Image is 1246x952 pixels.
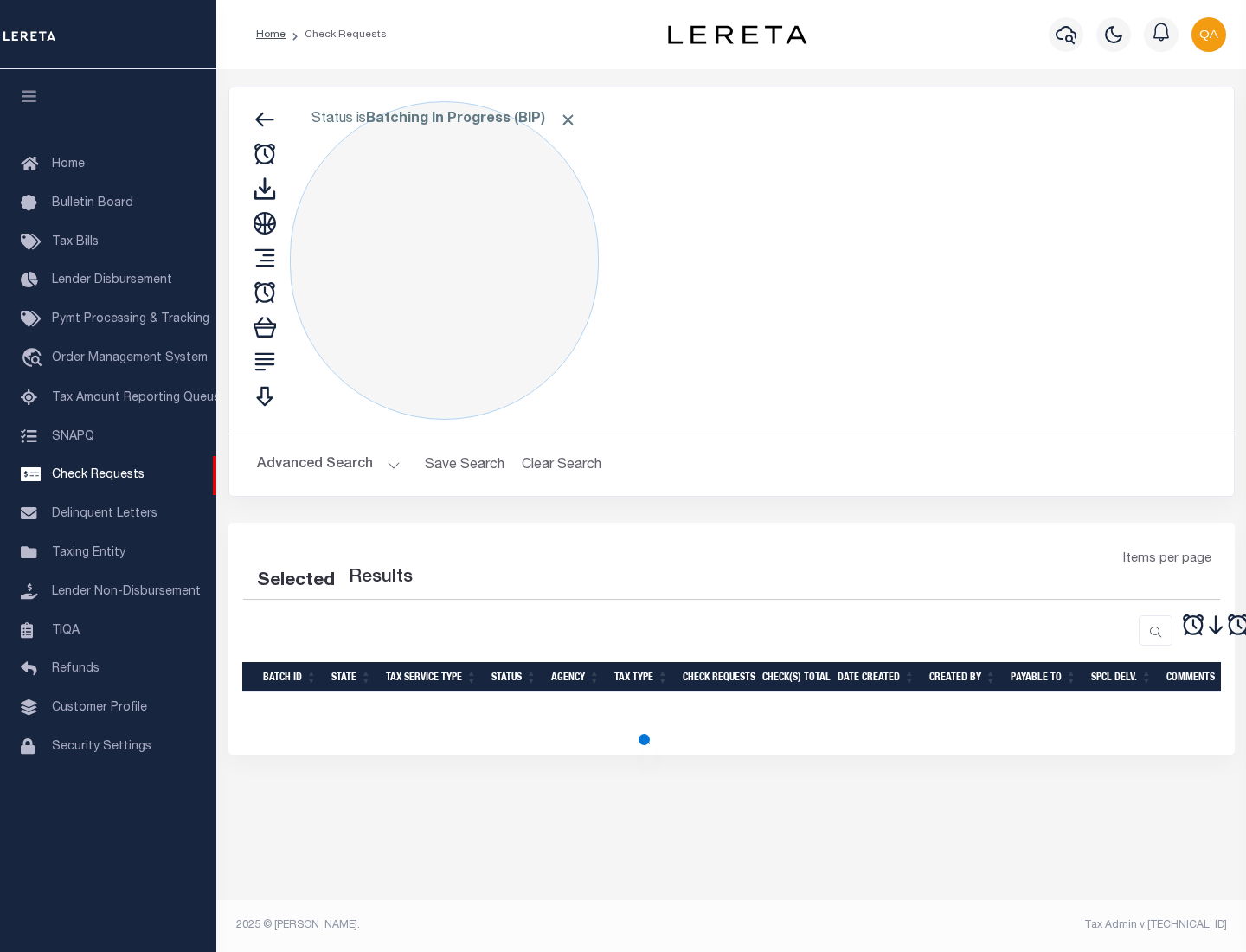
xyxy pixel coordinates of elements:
[52,158,85,170] span: Home
[922,662,1004,692] th: Created By
[755,662,831,692] th: Check(s) Total
[257,448,401,482] button: Advanced Search
[1191,17,1226,52] img: svg+xml;base64,PHN2ZyB4bWxucz0iaHR0cDovL3d3dy53My5vcmcvMjAwMC9zdmciIHBvaW50ZXItZXZlbnRzPSJub25lIi...
[831,662,922,692] th: Date Created
[286,27,387,42] li: Check Requests
[485,662,544,692] th: Status
[52,702,147,714] span: Customer Profile
[52,352,208,364] span: Order Management System
[1159,662,1237,692] th: Comments
[52,508,157,520] span: Delinquent Letters
[607,662,676,692] th: Tax Type
[52,624,80,636] span: TIQA
[257,568,335,595] div: Selected
[52,236,99,248] span: Tax Bills
[256,662,324,692] th: Batch Id
[668,25,806,44] img: logo-dark.svg
[223,917,732,933] div: 2025 © [PERSON_NAME].
[52,313,209,325] span: Pymt Processing & Tracking
[290,101,599,420] div: Click to Edit
[414,448,515,482] button: Save Search
[52,469,145,481] span: Check Requests
[544,662,607,692] th: Agency
[52,663,100,675] span: Refunds
[744,917,1227,933] div: Tax Admin v.[TECHNICAL_ID]
[52,741,151,753] span: Security Settings
[559,111,577,129] span: Click to Remove
[1123,550,1211,569] span: Items per page
[52,586,201,598] span: Lender Non-Disbursement
[349,564,413,592] label: Results
[52,274,172,286] span: Lender Disbursement
[52,430,94,442] span: SNAPQ
[1084,662,1159,692] th: Spcl Delv.
[366,113,577,126] b: Batching In Progress (BIP)
[515,448,609,482] button: Clear Search
[52,392,221,404] span: Tax Amount Reporting Queue
[676,662,755,692] th: Check Requests
[379,662,485,692] th: Tax Service Type
[52,547,125,559] span: Taxing Entity
[1004,662,1084,692] th: Payable To
[52,197,133,209] span: Bulletin Board
[324,662,379,692] th: State
[21,348,48,370] i: travel_explore
[256,29,286,40] a: Home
